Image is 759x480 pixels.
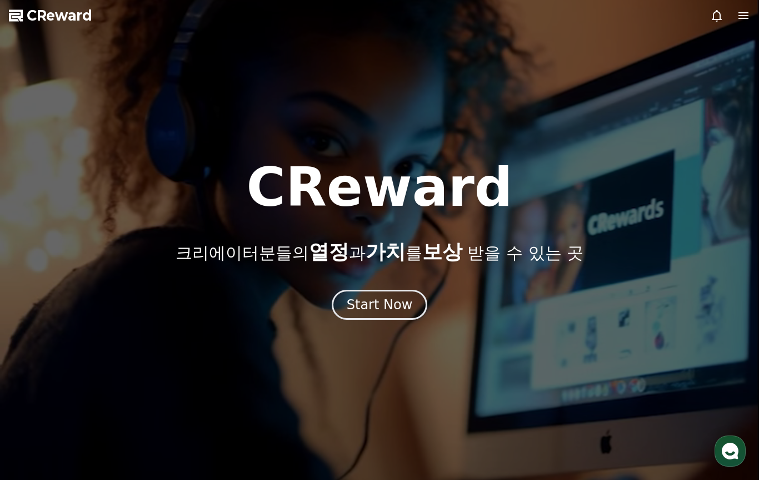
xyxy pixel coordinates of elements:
[9,7,92,24] a: CReward
[102,370,115,379] span: 대화
[422,240,462,263] span: 보상
[3,353,73,380] a: 홈
[172,369,185,378] span: 설정
[309,240,349,263] span: 열정
[73,353,143,380] a: 대화
[347,296,413,314] div: Start Now
[27,7,92,24] span: CReward
[332,301,428,311] a: Start Now
[35,369,42,378] span: 홈
[332,290,428,320] button: Start Now
[176,241,583,263] p: 크리에이터분들의 과 를 받을 수 있는 곳
[246,161,512,214] h1: CReward
[366,240,406,263] span: 가치
[143,353,213,380] a: 설정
